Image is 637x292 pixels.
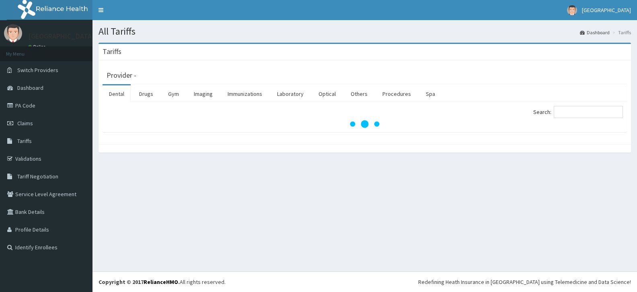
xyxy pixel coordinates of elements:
[187,85,219,102] a: Imaging
[17,66,58,74] span: Switch Providers
[28,44,47,50] a: Online
[349,108,381,140] svg: audio-loading
[92,271,637,292] footer: All rights reserved.
[99,278,180,286] strong: Copyright © 2017 .
[17,84,43,91] span: Dashboard
[580,29,610,36] a: Dashboard
[554,106,623,118] input: Search:
[567,5,577,15] img: User Image
[17,173,58,180] span: Tariff Negotiation
[99,26,631,37] h1: All Tariffs
[17,137,32,145] span: Tariffs
[162,85,185,102] a: Gym
[107,72,136,79] h3: Provider -
[582,6,631,14] span: [GEOGRAPHIC_DATA]
[344,85,374,102] a: Others
[144,278,178,286] a: RelianceHMO
[4,24,22,42] img: User Image
[376,85,417,102] a: Procedures
[419,85,442,102] a: Spa
[17,120,33,127] span: Claims
[418,278,631,286] div: Redefining Heath Insurance in [GEOGRAPHIC_DATA] using Telemedicine and Data Science!
[312,85,342,102] a: Optical
[610,29,631,36] li: Tariffs
[28,33,95,40] p: [GEOGRAPHIC_DATA]
[221,85,269,102] a: Immunizations
[271,85,310,102] a: Laboratory
[133,85,160,102] a: Drugs
[103,48,121,55] h3: Tariffs
[533,106,623,118] label: Search:
[103,85,131,102] a: Dental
